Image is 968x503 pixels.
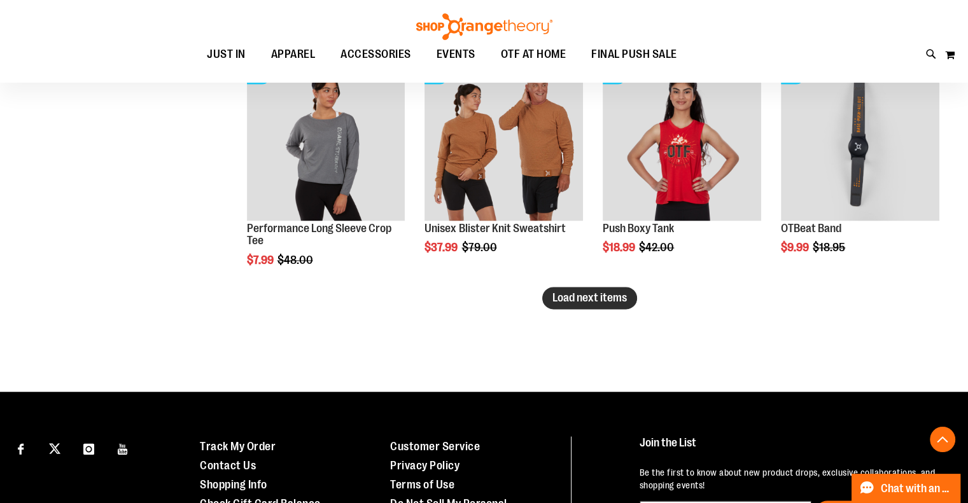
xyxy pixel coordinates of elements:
span: $48.00 [277,254,315,266]
a: Push Boxy Tank [603,222,674,235]
button: Back To Top [930,427,955,452]
a: EVENTS [424,40,488,69]
a: APPAREL [258,40,328,69]
img: OTBeat Band [781,62,939,221]
a: Performance Long Sleeve Crop Tee [247,222,391,247]
span: $9.99 [781,241,811,254]
span: Load next items [552,291,627,304]
span: $42.00 [639,241,676,254]
a: Contact Us [200,458,256,471]
span: $18.95 [813,241,847,254]
span: OTF AT HOME [501,40,566,69]
a: OTF AT HOME [488,40,579,69]
a: Privacy Policy [390,458,459,471]
img: Product image for Unisex Blister Knit Sweatshirt [424,62,583,221]
a: FINAL PUSH SALE [579,40,690,69]
a: Visit our X page [44,436,66,458]
span: APPAREL [271,40,316,69]
span: $79.00 [461,241,498,254]
span: JUST IN [207,40,246,69]
span: ACCESSORIES [340,40,411,69]
a: Terms of Use [390,478,454,490]
button: Load next items [542,287,637,309]
a: Product image for Performance Long Sleeve Crop TeeSALE [247,62,405,223]
a: Customer Service [390,439,480,452]
img: Product image for Performance Long Sleeve Crop Tee [247,62,405,221]
img: Shop Orangetheory [414,13,554,40]
a: Product image for Push Boxy TankSALE [603,62,761,223]
h4: Join the List [640,436,943,460]
span: $7.99 [247,254,276,266]
span: EVENTS [437,40,475,69]
img: Product image for Push Boxy Tank [603,62,761,221]
a: Product image for Unisex Blister Knit SweatshirtSALE [424,62,583,223]
span: Chat with an Expert [881,483,953,495]
a: ACCESSORIES [328,40,424,69]
a: Visit our Instagram page [78,436,100,458]
a: JUST IN [194,40,258,69]
span: $37.99 [424,241,459,254]
div: product [241,56,412,299]
a: OTBeat Band [781,222,841,235]
span: $18.99 [603,241,637,254]
div: product [596,56,768,287]
a: Track My Order [200,439,276,452]
a: Visit our Youtube page [112,436,134,458]
a: Unisex Blister Knit Sweatshirt [424,222,565,235]
div: product [418,56,589,287]
a: Shopping Info [200,478,267,490]
div: product [775,56,946,287]
a: Visit our Facebook page [10,436,32,458]
img: Twitter [49,443,60,454]
p: Be the first to know about new product drops, exclusive collaborations, and shopping events! [640,465,943,491]
button: Chat with an Expert [852,474,961,503]
a: OTBeat BandSALE [781,62,939,223]
span: FINAL PUSH SALE [591,40,677,69]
